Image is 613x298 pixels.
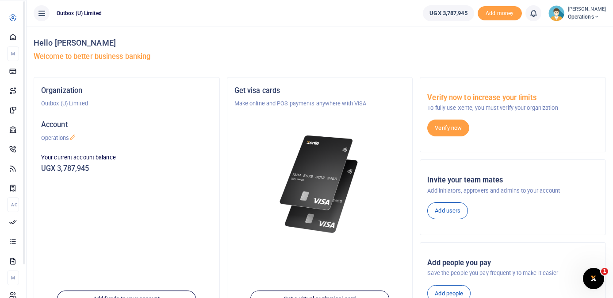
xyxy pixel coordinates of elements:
[7,271,19,285] li: M
[277,129,362,240] img: xente-_physical_cards.png
[478,9,522,16] a: Add money
[568,13,606,21] span: Operations
[427,269,598,278] p: Save the people you pay frequently to make it easier
[423,5,474,21] a: UGX 3,787,945
[41,120,212,129] h5: Account
[427,176,598,185] h5: Invite your team mates
[427,104,598,112] p: To fully use Xente, you must verify your organization
[41,99,212,108] p: Outbox (U) Limited
[427,259,598,267] h5: Add people you pay
[7,46,19,61] li: M
[41,153,212,162] p: Your current account balance
[601,268,608,275] span: 1
[429,9,467,18] span: UGX 3,787,945
[41,164,212,173] h5: UGX 3,787,945
[548,5,564,21] img: profile-user
[34,52,606,61] h5: Welcome to better business banking
[427,186,598,195] p: Add initiators, approvers and admins to your account
[427,202,468,219] a: Add users
[234,86,406,95] h5: Get visa cards
[427,120,469,136] a: Verify now
[53,9,105,17] span: Outbox (U) Limited
[41,134,212,143] p: Operations
[478,6,522,21] li: Toup your wallet
[34,38,606,48] h4: Hello [PERSON_NAME]
[568,6,606,13] small: [PERSON_NAME]
[7,197,19,212] li: Ac
[427,93,598,102] h5: Verify now to increase your limits
[234,99,406,108] p: Make online and POS payments anywhere with VISA
[583,268,604,289] iframe: Intercom live chat
[41,86,212,95] h5: Organization
[419,5,477,21] li: Wallet ballance
[478,6,522,21] span: Add money
[548,5,606,21] a: profile-user [PERSON_NAME] Operations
